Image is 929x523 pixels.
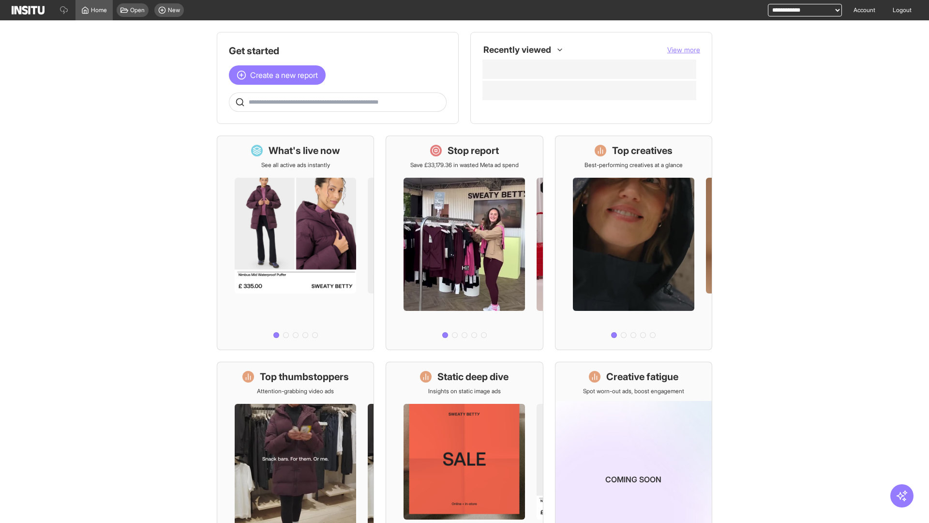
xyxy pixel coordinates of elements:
[410,161,519,169] p: Save £33,179.36 in wasted Meta ad spend
[269,144,340,157] h1: What's live now
[261,161,330,169] p: See all active ads instantly
[260,370,349,384] h1: Top thumbstoppers
[428,387,501,395] p: Insights on static image ads
[168,6,180,14] span: New
[386,136,543,350] a: Stop reportSave £33,179.36 in wasted Meta ad spend
[130,6,145,14] span: Open
[667,45,700,55] button: View more
[437,370,509,384] h1: Static deep dive
[612,144,673,157] h1: Top creatives
[584,161,683,169] p: Best-performing creatives at a glance
[12,6,45,15] img: Logo
[448,144,499,157] h1: Stop report
[229,65,326,85] button: Create a new report
[250,69,318,81] span: Create a new report
[667,46,700,54] span: View more
[257,387,334,395] p: Attention-grabbing video ads
[217,136,374,350] a: What's live nowSee all active ads instantly
[555,136,712,350] a: Top creativesBest-performing creatives at a glance
[91,6,107,14] span: Home
[229,44,447,58] h1: Get started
